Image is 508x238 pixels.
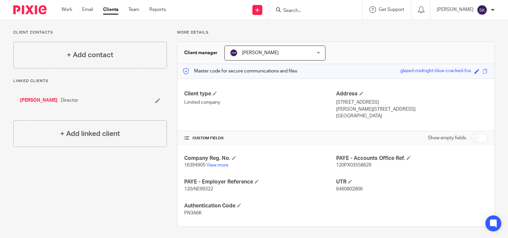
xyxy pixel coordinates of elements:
[103,6,118,13] a: Clients
[177,30,495,35] p: More details
[184,202,336,209] h4: Authentication Code
[336,155,488,162] h4: PAYE - Accounts Office Ref.
[184,178,336,185] h4: PAYE - Employer Reference
[128,6,139,13] a: Team
[336,90,488,97] h4: Address
[82,6,93,13] a: Email
[20,97,58,104] a: [PERSON_NAME]
[230,49,238,57] img: svg%3E
[61,97,78,104] span: Director
[184,187,213,191] span: 120/NE99322
[149,6,166,13] a: Reports
[13,78,167,84] p: Linked clients
[184,155,336,162] h4: Company Reg. No.
[428,135,466,141] label: Show empty fields
[379,7,404,12] span: Get Support
[13,5,47,14] img: Pixie
[437,6,473,13] p: [PERSON_NAME]
[67,50,113,60] h4: + Add contact
[336,187,363,191] span: 6460802806
[336,113,488,119] p: [GEOGRAPHIC_DATA]
[400,67,471,75] div: glazed-midnight-blue-cracked-fox
[336,178,488,185] h4: UTR
[13,30,167,35] p: Client contacts
[336,99,488,106] p: [STREET_ADDRESS]
[183,68,297,74] p: Master code for secure communications and files
[477,5,487,15] img: svg%3E
[184,99,336,106] p: Limited company
[206,163,228,168] a: View more
[62,6,72,13] a: Work
[184,163,205,168] span: 16394905
[336,106,488,113] p: [PERSON_NAME][STREET_ADDRESS]
[184,90,336,97] h4: Client type
[336,163,371,168] span: 120PX03558629
[184,50,218,56] h3: Client manager
[184,136,336,141] h4: CUSTOM FIELDS
[184,211,202,215] span: PN3A6K
[60,129,120,139] h4: + Add linked client
[242,51,279,55] span: [PERSON_NAME]
[283,8,342,14] input: Search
